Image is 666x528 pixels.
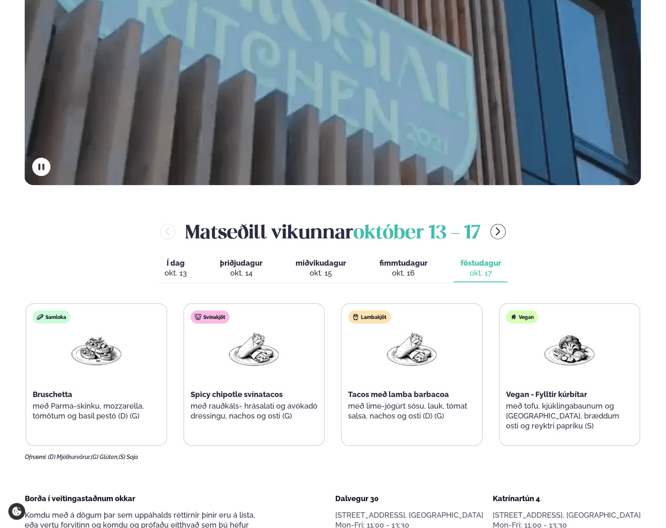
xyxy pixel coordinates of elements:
button: föstudagur okt. 17 [454,255,507,282]
div: Dalvegur 30 [335,494,483,504]
span: fimmtudagur [379,259,427,267]
span: (G) Glúten, [91,454,119,460]
div: Katrínartún 4 [493,494,641,504]
p: með Parma-skinku, mozzarella, tómötum og basil pestó (D) (G) [33,401,160,421]
button: þriðjudagur okt. 14 [213,255,269,282]
button: menu-btn-left [160,224,175,239]
img: Lamb.svg [352,314,359,320]
button: Í dag okt. 13 [158,255,193,282]
span: föstudagur [460,259,501,267]
div: okt. 17 [460,268,501,278]
div: Svínakjöt [191,310,229,323]
span: Spicy chipotle svínatacos [191,390,283,399]
div: Lambakjöt [348,310,391,323]
p: með lime-jógúrt sósu, lauk, tómat salsa, nachos og osti (D) (G) [348,401,475,421]
img: Vegan.svg [510,314,517,320]
span: Tacos með lamba barbacoa [348,390,449,399]
div: okt. 13 [165,268,187,278]
span: Í dag [165,258,187,268]
div: okt. 16 [379,268,427,278]
span: október 13 - 17 [353,224,480,243]
span: Vegan - Fylltir kúrbítar [506,390,587,399]
div: okt. 15 [296,268,346,278]
span: (S) Soja [119,454,138,460]
span: Borða í veitingastaðnum okkar [25,494,135,503]
p: [STREET_ADDRESS], [GEOGRAPHIC_DATA] [493,510,641,520]
button: menu-btn-right [490,224,506,239]
img: Wraps.png [385,330,438,369]
button: fimmtudagur okt. 16 [372,255,434,282]
div: Samloka [33,310,70,323]
button: miðvikudagur okt. 15 [289,255,353,282]
span: Ofnæmi: [25,454,47,460]
span: þriðjudagur [220,259,263,267]
span: miðvikudagur [296,259,346,267]
a: Cookie settings [8,503,25,520]
img: sandwich-new-16px.svg [37,314,43,320]
img: Vegan.png [543,330,596,369]
img: Wraps.png [227,330,280,369]
span: Bruschetta [33,390,72,399]
span: (D) Mjólkurvörur, [48,454,91,460]
div: okt. 14 [220,268,263,278]
p: með rauðkáls- hrásalati og avókadó dressingu, nachos og osti (G) [191,401,318,421]
p: með tofu, kjúklingabaunum og [GEOGRAPHIC_DATA], bræddum osti og reyktri papriku (S) [506,401,633,431]
h2: Matseðill vikunnar [185,218,480,245]
p: [STREET_ADDRESS], [GEOGRAPHIC_DATA] [335,510,483,520]
div: Vegan [506,310,538,323]
img: Bruschetta.png [70,330,123,369]
img: pork.svg [195,314,201,320]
